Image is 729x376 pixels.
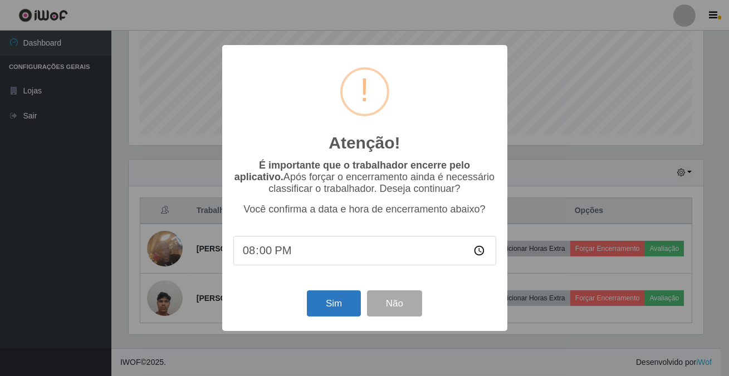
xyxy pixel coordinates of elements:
button: Não [367,290,422,316]
button: Sim [307,290,361,316]
h2: Atenção! [329,133,400,153]
b: É importante que o trabalhador encerre pelo aplicativo. [234,160,470,182]
p: Você confirma a data e hora de encerramento abaixo? [233,204,496,215]
p: Após forçar o encerramento ainda é necessário classificar o trabalhador. Deseja continuar? [233,160,496,195]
